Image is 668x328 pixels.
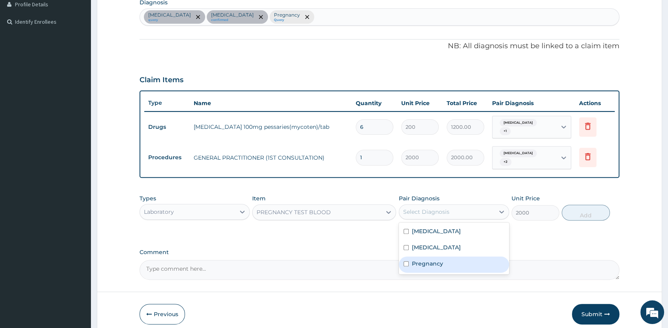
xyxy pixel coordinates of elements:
label: [MEDICAL_DATA] [412,243,461,251]
th: Quantity [352,95,397,111]
h3: Claim Items [140,76,183,85]
th: Total Price [443,95,488,111]
td: [MEDICAL_DATA] 100mg pessaries(mycoten)/tab [190,119,352,135]
td: GENERAL PRACTITIONER (1ST CONSULTATION) [190,150,352,166]
label: Item [252,194,266,202]
small: Query [274,18,300,22]
span: remove selection option [194,13,202,21]
div: Select Diagnosis [403,208,449,216]
button: Previous [140,304,185,324]
label: Types [140,195,156,202]
p: NB: All diagnosis must be linked to a claim item [140,41,619,51]
th: Name [190,95,352,111]
th: Type [144,96,190,110]
small: confirmed [211,18,254,22]
th: Pair Diagnosis [488,95,575,111]
td: Drugs [144,120,190,134]
th: Actions [575,95,615,111]
label: Pregnancy [412,260,443,268]
span: remove selection option [304,13,311,21]
p: [MEDICAL_DATA] [211,12,254,18]
p: Pregnancy [274,12,300,18]
label: Comment [140,249,619,256]
textarea: Type your message and hit 'Enter' [4,216,151,243]
img: d_794563401_company_1708531726252_794563401 [15,40,32,59]
p: [MEDICAL_DATA] [148,12,191,18]
span: [MEDICAL_DATA] [500,149,537,157]
div: Chat with us now [41,44,133,55]
span: [MEDICAL_DATA] [500,119,537,127]
label: [MEDICAL_DATA] [412,227,461,235]
span: + 2 [500,158,511,166]
button: Submit [572,304,619,324]
span: remove selection option [257,13,264,21]
div: PREGNANCY TEST BLOOD [257,208,331,216]
div: Minimize live chat window [130,4,149,23]
span: + 1 [500,127,511,135]
label: Unit Price [511,194,540,202]
small: query [148,18,191,22]
th: Unit Price [397,95,443,111]
span: We're online! [46,100,109,179]
td: Procedures [144,150,190,165]
label: Pair Diagnosis [399,194,440,202]
div: Laboratory [144,208,174,216]
button: Add [562,205,610,221]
